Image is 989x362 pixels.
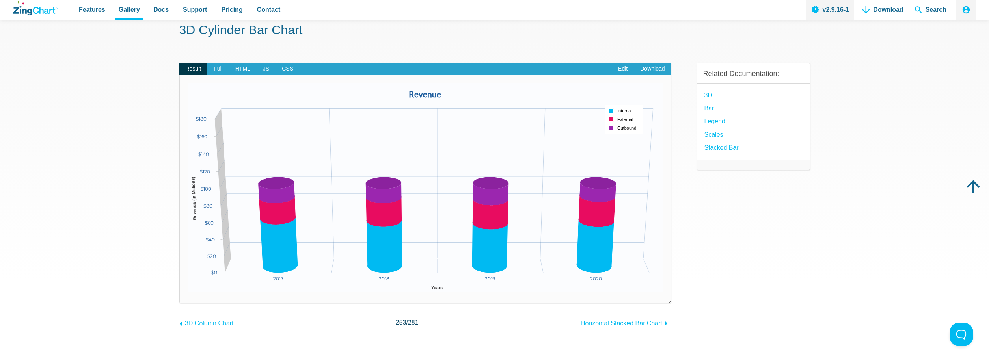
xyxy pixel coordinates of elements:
span: HTML [229,63,257,75]
span: Contact [257,4,281,15]
span: 3D Column Chart [185,320,234,327]
a: 3D Column Chart [179,316,234,329]
a: Download [634,63,671,75]
iframe: Toggle Customer Support [950,323,973,346]
span: JS [257,63,276,75]
span: Support [183,4,207,15]
a: Edit [612,63,634,75]
span: 253 [396,319,406,326]
span: Horizontal Stacked Bar Chart [581,320,662,327]
a: Scales [704,129,723,140]
span: / [396,317,419,328]
span: Pricing [221,4,242,15]
a: Bar [704,103,714,113]
span: CSS [276,63,300,75]
h1: 3D Cylinder Bar Chart [179,22,810,40]
h3: Related Documentation: [703,69,803,78]
span: Gallery [119,4,140,15]
span: Features [79,4,105,15]
span: Full [207,63,229,75]
a: Stacked Bar [704,142,739,153]
span: Result [179,63,208,75]
a: ZingChart Logo. Click to return to the homepage [13,1,58,15]
span: 281 [408,319,419,326]
a: Legend [704,116,725,126]
span: Docs [153,4,169,15]
a: Horizontal Stacked Bar Chart [581,316,671,329]
a: 3D [704,90,712,100]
